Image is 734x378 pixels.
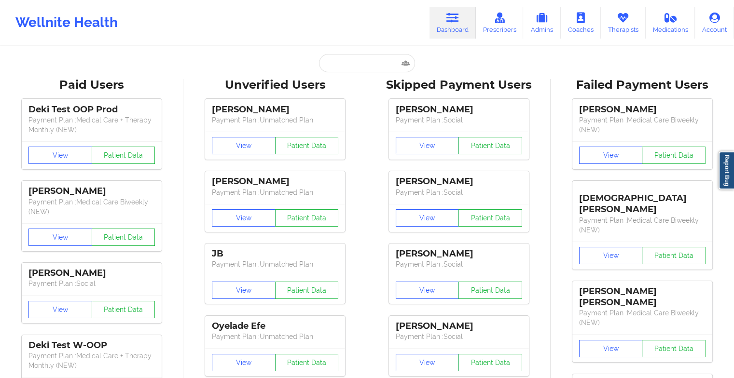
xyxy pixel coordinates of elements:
[275,209,339,227] button: Patient Data
[396,188,522,197] p: Payment Plan : Social
[458,282,522,299] button: Patient Data
[396,354,459,371] button: View
[275,354,339,371] button: Patient Data
[579,104,706,115] div: [PERSON_NAME]
[275,282,339,299] button: Patient Data
[275,137,339,154] button: Patient Data
[28,279,155,288] p: Payment Plan : Social
[396,248,522,259] div: [PERSON_NAME]
[212,137,276,154] button: View
[396,115,522,125] p: Payment Plan : Social
[719,151,734,189] a: Report Bug
[28,351,155,370] p: Payment Plan : Medical Care + Therapy Monthly (NEW)
[396,176,522,187] div: [PERSON_NAME]
[579,286,706,308] div: [PERSON_NAME] [PERSON_NAME]
[557,78,727,93] div: Failed Payment Users
[28,301,92,318] button: View
[579,147,643,164] button: View
[28,104,155,115] div: Deki Test OOP Prod
[476,7,524,39] a: Prescribers
[212,354,276,371] button: View
[458,354,522,371] button: Patient Data
[28,197,155,216] p: Payment Plan : Medical Care Biweekly (NEW)
[695,7,734,39] a: Account
[458,209,522,227] button: Patient Data
[92,301,155,318] button: Patient Data
[646,7,695,39] a: Medications
[28,229,92,246] button: View
[396,321,522,332] div: [PERSON_NAME]
[28,147,92,164] button: View
[374,78,544,93] div: Skipped Payment Users
[561,7,601,39] a: Coaches
[579,340,643,357] button: View
[579,115,706,135] p: Payment Plan : Medical Care Biweekly (NEW)
[642,247,706,264] button: Patient Data
[642,340,706,357] button: Patient Data
[601,7,646,39] a: Therapists
[212,282,276,299] button: View
[642,147,706,164] button: Patient Data
[7,78,177,93] div: Paid Users
[458,137,522,154] button: Patient Data
[212,248,338,259] div: JB
[28,268,155,279] div: [PERSON_NAME]
[212,176,338,187] div: [PERSON_NAME]
[212,209,276,227] button: View
[396,137,459,154] button: View
[396,332,522,341] p: Payment Plan : Social
[212,104,338,115] div: [PERSON_NAME]
[579,216,706,235] p: Payment Plan : Medical Care Biweekly (NEW)
[396,259,522,269] p: Payment Plan : Social
[579,186,706,215] div: [DEMOGRAPHIC_DATA][PERSON_NAME]
[212,115,338,125] p: Payment Plan : Unmatched Plan
[579,247,643,264] button: View
[579,308,706,327] p: Payment Plan : Medical Care Biweekly (NEW)
[28,340,155,351] div: Deki Test W-OOP
[396,282,459,299] button: View
[396,104,522,115] div: [PERSON_NAME]
[212,259,338,269] p: Payment Plan : Unmatched Plan
[212,188,338,197] p: Payment Plan : Unmatched Plan
[429,7,476,39] a: Dashboard
[28,115,155,135] p: Payment Plan : Medical Care + Therapy Monthly (NEW)
[92,147,155,164] button: Patient Data
[190,78,360,93] div: Unverified Users
[212,321,338,332] div: Oyelade Efe
[212,332,338,341] p: Payment Plan : Unmatched Plan
[523,7,561,39] a: Admins
[28,186,155,197] div: [PERSON_NAME]
[396,209,459,227] button: View
[92,229,155,246] button: Patient Data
